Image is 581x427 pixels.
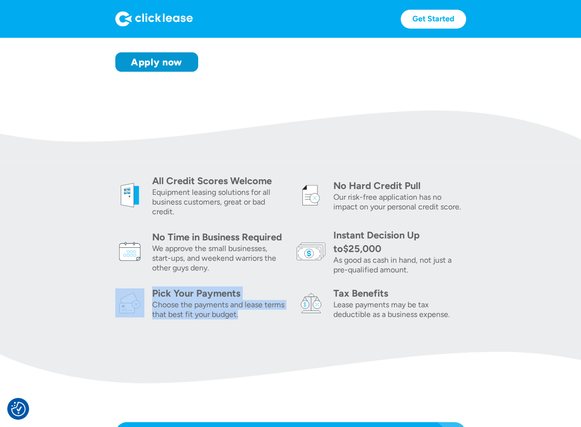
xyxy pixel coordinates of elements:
img: Logo [115,11,193,27]
div: Pick Your Payments [152,286,285,300]
div: We approve the small businesses, start-ups, and weekend warriors the other guys deny. [152,244,285,273]
button: Consent Preferences [11,402,26,416]
div: Lease payments may be tax deductible as a business expense. [333,300,466,319]
div: All Credit Scores Welcome [152,174,285,188]
img: welcome icon [115,181,144,210]
div: Choose the payments and lease terms that best fit your budget. [152,300,285,319]
div: $25,000 [343,243,381,254]
div: No Time in Business Required [152,230,285,244]
img: card icon [115,288,144,317]
div: Tax Benefits [333,286,466,300]
a: Apply now [115,52,198,72]
div: Equipment leasing solutions for all business customers, great or bad credit. [152,188,285,217]
div: Instant Decision Up to [333,229,420,254]
div: As good as cash in hand, not just a pre-qualified amount. [333,255,466,275]
a: Get Started [401,10,466,29]
div: No Hard Credit Pull [333,179,466,192]
img: calendar icon [115,237,144,266]
img: tax icon [297,288,326,317]
img: credit icon [297,181,326,210]
img: money icon [297,237,326,266]
img: Revisit consent button [11,402,26,416]
div: Our risk-free application has no impact on your personal credit score. [333,192,466,212]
